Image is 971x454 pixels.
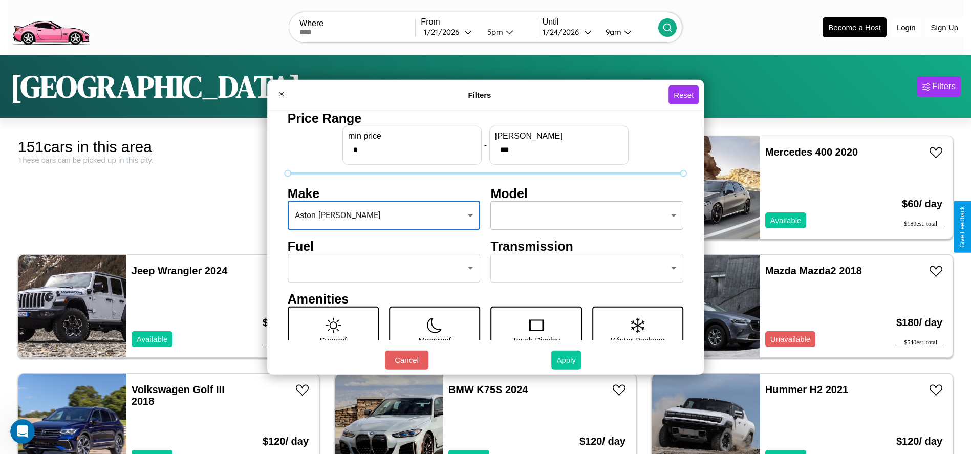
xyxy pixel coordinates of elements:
a: BMW K75S 2024 [448,384,528,395]
button: Cancel [385,351,428,370]
p: Winter Package [611,333,665,347]
div: $ 510 est. total [263,339,309,347]
a: Jeep Wrangler 2024 [132,265,228,276]
label: Where [299,19,415,28]
div: These cars can be picked up in this city. [18,156,319,164]
p: - [484,138,487,152]
button: Filters [917,76,961,97]
h4: Transmission [491,239,684,253]
div: Filters [932,81,956,92]
div: 1 / 21 / 2026 [424,27,464,37]
button: 1/21/2026 [421,27,479,37]
iframe: Intercom live chat [10,419,35,444]
p: Sunroof [320,333,347,347]
a: Hummer H2 2021 [765,384,848,395]
h1: [GEOGRAPHIC_DATA] [10,66,301,107]
h4: Amenities [288,291,684,306]
a: Mazda Mazda2 2018 [765,265,862,276]
div: 9am [600,27,624,37]
label: From [421,17,536,27]
h3: $ 60 / day [902,188,942,220]
button: Reset [668,85,699,104]
label: min price [348,131,476,140]
div: Aston [PERSON_NAME] [288,201,481,229]
button: Login [892,18,921,37]
p: Touch Display [512,333,560,347]
p: Available [137,332,168,346]
button: 9am [597,27,658,37]
a: Volkswagen Golf III 2018 [132,384,225,407]
p: Available [770,213,802,227]
div: Give Feedback [959,206,966,248]
button: Become a Host [823,17,887,37]
button: Sign Up [926,18,963,37]
div: 151 cars in this area [18,138,319,156]
div: 1 / 24 / 2026 [543,27,584,37]
h3: $ 170 / day [263,307,309,339]
h4: Model [491,186,684,201]
p: Moonroof [419,333,451,347]
button: 5pm [479,27,537,37]
h4: Fuel [288,239,481,253]
p: Unavailable [770,332,810,346]
label: [PERSON_NAME] [495,131,623,140]
div: 5pm [482,27,506,37]
div: $ 540 est. total [896,339,942,347]
h4: Make [288,186,481,201]
label: Until [543,17,658,27]
img: logo [8,5,94,48]
h3: $ 180 / day [896,307,942,339]
h4: Price Range [288,111,684,125]
h4: Filters [291,91,668,99]
a: Mercedes 400 2020 [765,146,858,158]
div: $ 180 est. total [902,220,942,228]
button: Apply [551,351,581,370]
